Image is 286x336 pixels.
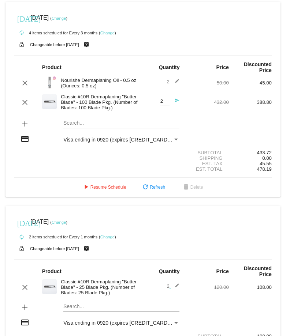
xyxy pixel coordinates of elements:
[167,283,179,289] span: 2
[21,120,29,128] mat-icon: add
[21,303,29,312] mat-icon: add
[17,40,26,49] mat-icon: lock_open
[186,99,229,105] div: 432.00
[182,183,190,192] mat-icon: delete
[160,99,170,104] input: Quantity
[186,80,229,86] div: 50.00
[262,155,272,161] span: 0.00
[171,79,179,87] mat-icon: edit
[63,304,179,310] input: Search...
[100,31,115,35] a: Change
[244,61,272,73] strong: Discounted Price
[99,235,116,239] small: ( )
[167,79,179,84] span: 2
[76,181,132,194] button: Resume Schedule
[82,40,91,49] mat-icon: live_help
[21,79,29,87] mat-icon: clear
[63,137,186,143] span: Visa ending in 0920 (expires [CREDIT_CARD_DATA])
[176,181,209,194] button: Delete
[229,80,272,86] div: 45.00
[186,155,229,161] div: Shipping
[14,235,97,239] small: 2 items scheduled for Every 1 months
[159,64,180,70] strong: Quantity
[63,320,186,326] span: Visa ending in 0920 (expires [CREDIT_CARD_DATA])
[141,183,150,192] mat-icon: refresh
[141,185,165,190] span: Refresh
[63,120,179,126] input: Search...
[182,185,203,190] span: Delete
[186,150,229,155] div: Subtotal
[21,135,29,143] mat-icon: credit_card
[42,268,62,274] strong: Product
[257,166,272,172] span: 478.19
[42,94,57,109] img: 58.png
[171,283,179,292] mat-icon: edit
[229,99,272,105] div: 388.80
[100,235,115,239] a: Change
[30,42,79,47] small: Changeable before [DATE]
[229,150,272,155] div: 433.72
[50,220,67,224] small: ( )
[17,14,26,23] mat-icon: [DATE]
[17,244,26,253] mat-icon: lock_open
[52,16,66,20] a: Change
[63,320,179,326] mat-select: Payment Method
[17,29,26,37] mat-icon: autorenew
[216,268,229,274] strong: Price
[260,161,272,166] span: 45.55
[57,94,143,110] div: Classic #10R Dermaplaning "Butter Blade" - 100 Blade Pkg. (Number of Blades: 100 Blade Pkg.)
[82,183,90,192] mat-icon: play_arrow
[186,284,229,290] div: 120.00
[42,64,62,70] strong: Product
[82,244,91,253] mat-icon: live_help
[186,161,229,166] div: Est. Tax
[21,98,29,107] mat-icon: clear
[21,318,29,327] mat-icon: credit_card
[82,185,126,190] span: Resume Schedule
[99,31,116,35] small: ( )
[21,283,29,292] mat-icon: clear
[57,279,143,295] div: Classic #10R Dermaplaning "Butter Blade" - 25 Blade Pkg. (Number of Blades: 25 Blade Pkg.)
[63,137,179,143] mat-select: Payment Method
[57,78,143,88] div: Nourishe Dermaplaning Oil - 0.5 oz (Ounces: 0.5 oz)
[186,166,229,172] div: Est. Total
[52,220,66,224] a: Change
[244,265,272,277] strong: Discounted Price
[159,268,180,274] strong: Quantity
[171,98,179,107] mat-icon: send
[229,284,272,290] div: 108.00
[17,218,26,227] mat-icon: [DATE]
[14,31,97,35] small: 4 items scheduled for Every 3 months
[42,279,57,294] img: 58.png
[135,181,171,194] button: Refresh
[17,233,26,242] mat-icon: autorenew
[30,246,79,251] small: Changeable before [DATE]
[216,64,229,70] strong: Price
[50,16,67,20] small: ( )
[42,75,57,90] img: 5.png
